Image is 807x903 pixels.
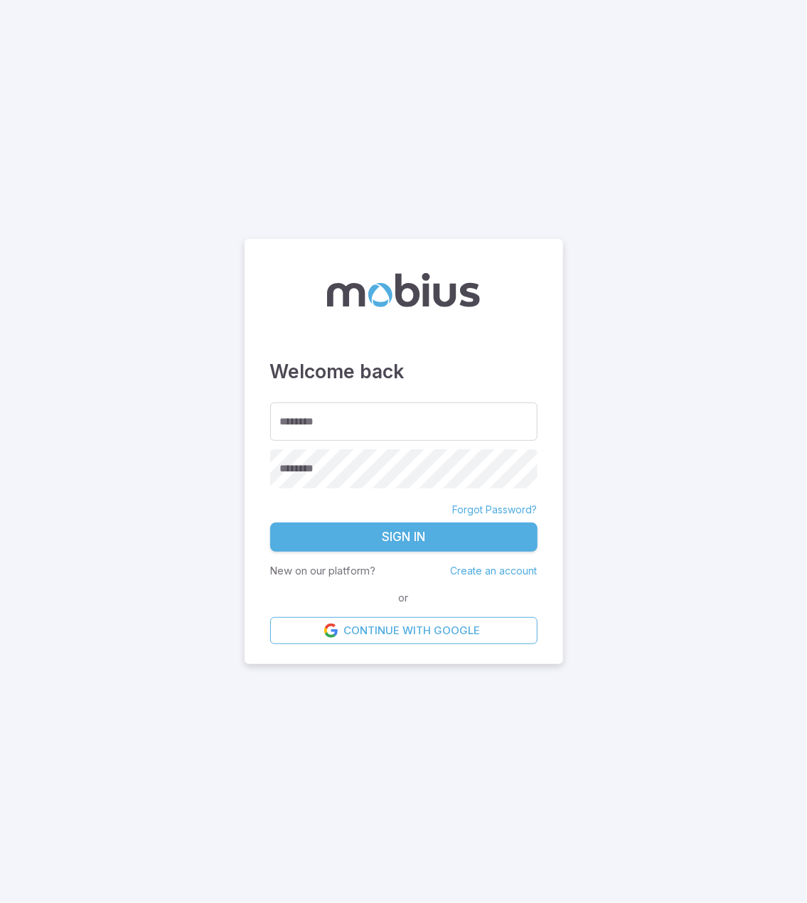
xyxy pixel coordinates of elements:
[270,357,538,385] h3: Welcome back
[270,617,538,644] a: Continue with Google
[270,563,376,579] p: New on our platform?
[395,590,412,606] span: or
[453,503,538,517] a: Forgot Password?
[270,523,538,552] button: Sign In
[451,565,538,577] a: Create an account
